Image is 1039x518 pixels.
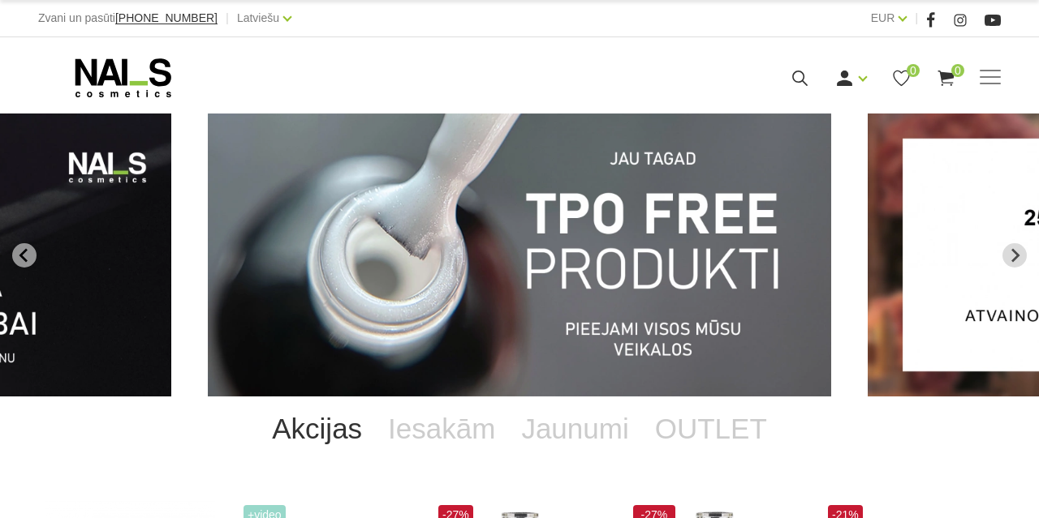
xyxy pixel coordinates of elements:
[259,396,375,461] a: Akcijas
[508,396,641,461] a: Jaunumi
[915,8,918,28] span: |
[115,12,218,24] a: [PHONE_NUMBER]
[951,64,964,77] span: 0
[907,64,920,77] span: 0
[115,11,218,24] span: [PHONE_NUMBER]
[237,8,279,28] a: Latviešu
[871,8,895,28] a: EUR
[38,8,218,28] div: Zvani un pasūti
[1002,243,1027,268] button: Next slide
[891,68,912,88] a: 0
[208,113,831,396] li: 1 of 12
[642,396,780,461] a: OUTLET
[226,8,229,28] span: |
[375,396,508,461] a: Iesakām
[12,243,37,268] button: Go to last slide
[936,68,956,88] a: 0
